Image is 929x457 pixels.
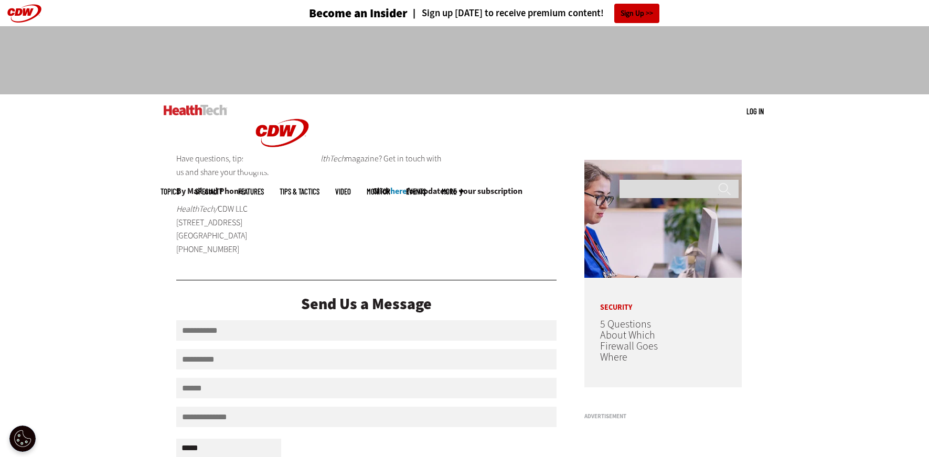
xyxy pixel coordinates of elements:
span: Specialty [195,188,222,195]
a: Tips & Tactics [280,188,319,195]
h3: Become an Insider [309,7,408,19]
p: CDW LLC [STREET_ADDRESS] [GEOGRAPHIC_DATA] [PHONE_NUMBER] [176,202,305,256]
div: Send Us a Message [176,296,557,312]
img: Healthcare provider using computer [584,160,742,278]
span: More [442,188,464,195]
em: HealthTech/ [176,203,218,214]
a: Sign up [DATE] to receive premium content! [408,8,604,18]
a: Log in [746,106,764,116]
a: Features [238,188,264,195]
p: Security [584,288,695,311]
a: Video [335,188,351,195]
div: User menu [746,106,764,117]
img: Home [243,94,322,172]
img: Home [164,105,227,115]
div: Cookie Settings [9,426,36,452]
a: CDW [243,164,322,175]
button: Open Preferences [9,426,36,452]
a: Events [406,188,426,195]
a: 5 Questions About Which Firewall Goes Where [600,317,658,364]
a: MonITor [367,188,390,195]
a: Become an Insider [270,7,408,19]
iframe: advertisement [274,37,656,84]
h3: Advertisement [584,414,742,419]
a: Sign Up [614,4,659,23]
span: Topics [161,188,179,195]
